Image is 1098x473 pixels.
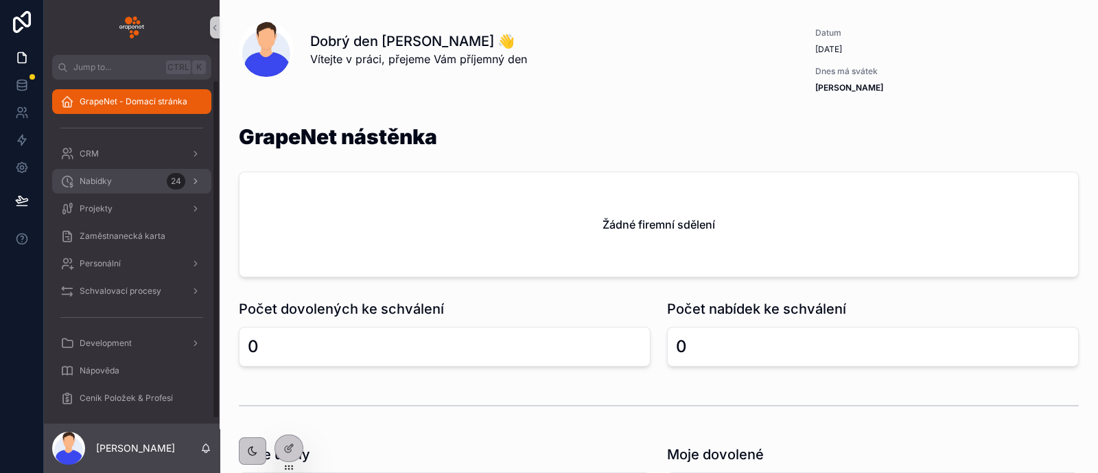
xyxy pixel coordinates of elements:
[166,60,191,74] span: Ctrl
[667,299,846,319] h1: Počet nabídek ke schválení
[80,286,161,297] span: Schvalovací procesy
[52,224,211,249] a: Zaměstnanecká karta
[310,51,527,67] span: Vítejte v práci, přejeme Vám příjemný den
[80,393,173,404] span: Ceník Položek & Profesí
[676,336,687,358] div: 0
[96,441,175,455] p: [PERSON_NAME]
[80,338,132,349] span: Development
[603,216,715,233] h2: Žádné firemní sdělení
[119,16,144,38] img: App logo
[167,173,185,189] div: 24
[80,96,187,107] span: GrapeNet - Domací stránka
[73,62,161,73] span: Jump to...
[52,89,211,114] a: GrapeNet - Domací stránka
[44,80,220,424] div: scrollable content
[80,148,99,159] span: CRM
[52,358,211,383] a: Nápověda
[80,231,165,242] span: Zaměstnanecká karta
[52,169,211,194] a: Nabídky24
[52,196,211,221] a: Projekty
[239,299,444,319] h1: Počet dovolených ke schválení
[248,336,259,358] div: 0
[815,44,921,55] span: [DATE]
[52,279,211,303] a: Schvalovací procesy
[52,386,211,411] a: Ceník Položek & Profesí
[52,55,211,80] button: Jump to...CtrlK
[194,62,205,73] span: K
[667,445,764,464] h1: Moje dovolené
[239,126,437,147] h1: GrapeNet nástěnka
[815,66,921,77] span: Dnes má svátek
[815,27,921,38] span: Datum
[80,203,113,214] span: Projekty
[815,82,883,93] strong: [PERSON_NAME]
[80,365,119,376] span: Nápověda
[310,32,527,51] h1: Dobrý den [PERSON_NAME] 👋
[80,176,112,187] span: Nabídky
[52,331,211,356] a: Development
[52,251,211,276] a: Personální
[52,141,211,166] a: CRM
[80,258,121,269] span: Personální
